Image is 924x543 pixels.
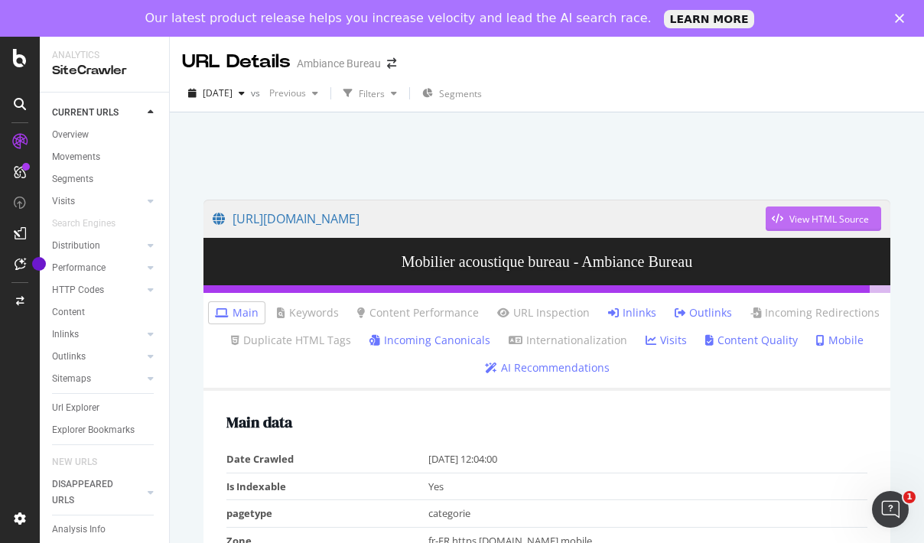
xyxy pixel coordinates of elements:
[182,49,291,75] div: URL Details
[52,454,112,470] a: NEW URLS
[428,473,867,500] td: Yes
[263,81,324,106] button: Previous
[903,491,916,503] span: 1
[215,305,259,320] a: Main
[251,86,263,99] span: vs
[357,305,479,320] a: Content Performance
[485,360,610,376] a: AI Recommendations
[52,62,157,80] div: SiteCrawler
[646,333,687,348] a: Visits
[203,238,890,285] h3: Mobilier acoustique bureau - Ambiance Bureau
[52,127,158,143] a: Overview
[416,81,488,106] button: Segments
[52,400,158,416] a: Url Explorer
[52,522,106,538] div: Analysis Info
[145,11,652,26] div: Our latest product release helps you increase velocity and lead the AI search race.
[664,10,755,28] a: LEARN MORE
[337,81,403,106] button: Filters
[52,149,100,165] div: Movements
[359,87,385,100] div: Filters
[52,476,143,509] a: DISAPPEARED URLS
[297,56,381,71] div: Ambiance Bureau
[52,216,131,232] a: Search Engines
[231,333,351,348] a: Duplicate HTML Tags
[52,282,104,298] div: HTTP Codes
[182,81,251,106] button: [DATE]
[675,305,732,320] a: Outlinks
[439,87,482,100] span: Segments
[52,349,143,365] a: Outlinks
[52,371,143,387] a: Sitemaps
[789,213,869,226] div: View HTML Source
[750,305,880,320] a: Incoming Redirections
[213,200,766,238] a: [URL][DOMAIN_NAME]
[52,149,158,165] a: Movements
[895,14,910,23] div: Fermer
[52,260,106,276] div: Performance
[226,414,867,431] h2: Main data
[263,86,306,99] span: Previous
[226,500,428,528] td: pagetype
[52,171,93,187] div: Segments
[226,446,428,473] td: Date Crawled
[52,49,157,62] div: Analytics
[52,304,85,320] div: Content
[203,86,233,99] span: 2025 Aug. 17th
[369,333,490,348] a: Incoming Canonicals
[428,446,867,473] td: [DATE] 12:04:00
[52,327,143,343] a: Inlinks
[52,454,97,470] div: NEW URLS
[608,305,656,320] a: Inlinks
[52,327,79,343] div: Inlinks
[52,422,135,438] div: Explorer Bookmarks
[52,371,91,387] div: Sitemaps
[52,105,143,121] a: CURRENT URLS
[872,491,909,528] iframe: Intercom live chat
[52,522,158,538] a: Analysis Info
[52,238,100,254] div: Distribution
[816,333,864,348] a: Mobile
[428,500,867,528] td: categorie
[52,282,143,298] a: HTTP Codes
[226,473,428,500] td: Is Indexable
[52,400,99,416] div: Url Explorer
[705,333,798,348] a: Content Quality
[52,476,129,509] div: DISAPPEARED URLS
[52,238,143,254] a: Distribution
[766,206,881,231] button: View HTML Source
[32,257,46,271] div: Tooltip anchor
[52,260,143,276] a: Performance
[52,349,86,365] div: Outlinks
[52,216,115,232] div: Search Engines
[52,127,89,143] div: Overview
[277,305,339,320] a: Keywords
[497,305,590,320] a: URL Inspection
[52,171,158,187] a: Segments
[52,193,75,210] div: Visits
[52,105,119,121] div: CURRENT URLS
[509,333,627,348] a: Internationalization
[387,58,396,69] div: arrow-right-arrow-left
[52,304,158,320] a: Content
[52,193,143,210] a: Visits
[52,422,158,438] a: Explorer Bookmarks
